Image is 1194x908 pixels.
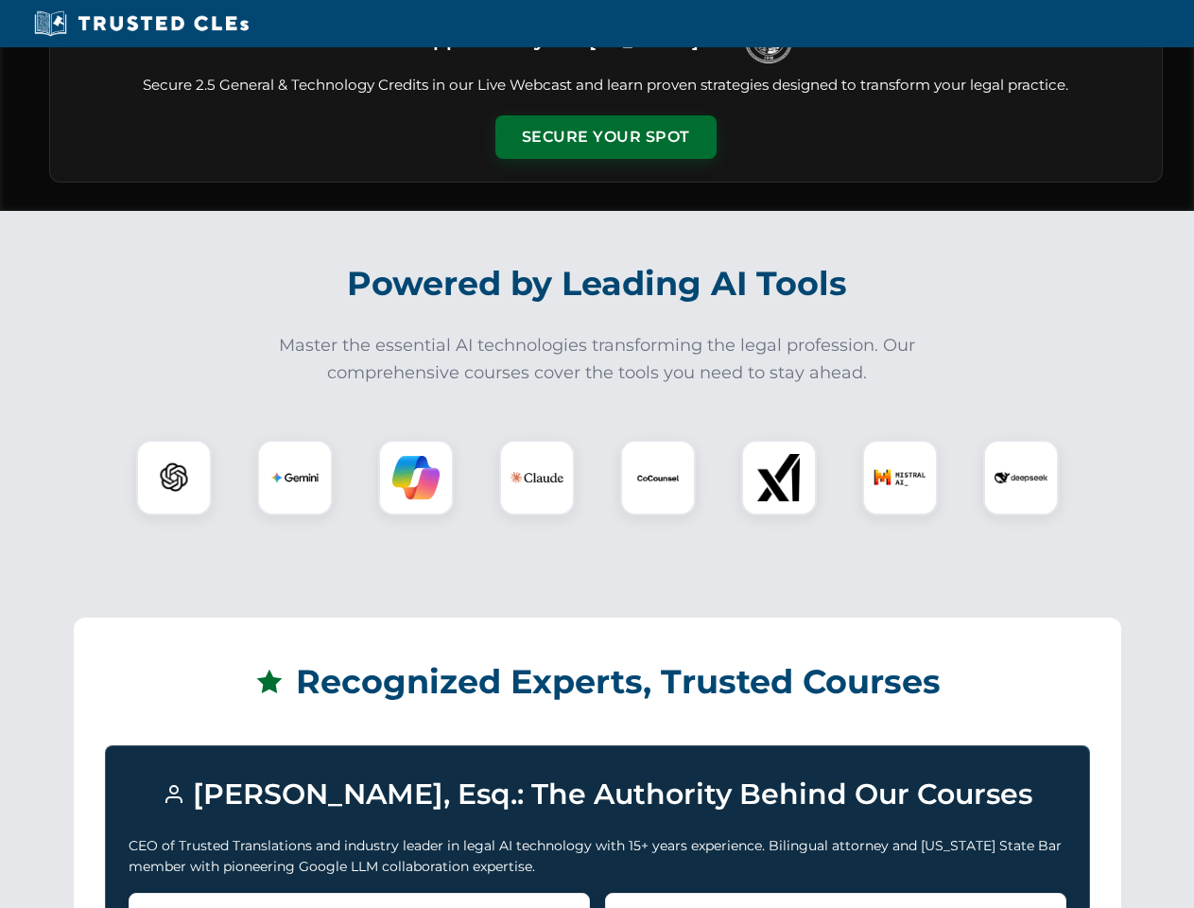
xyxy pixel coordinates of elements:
[147,450,201,505] img: ChatGPT Logo
[378,440,454,515] div: Copilot
[862,440,938,515] div: Mistral AI
[129,835,1066,878] p: CEO of Trusted Translations and industry leader in legal AI technology with 15+ years experience....
[983,440,1059,515] div: DeepSeek
[73,75,1139,96] p: Secure 2.5 General & Technology Credits in our Live Webcast and learn proven strategies designed ...
[28,9,254,38] img: Trusted CLEs
[392,454,440,501] img: Copilot Logo
[620,440,696,515] div: CoCounsel
[495,115,717,159] button: Secure Your Spot
[129,769,1066,820] h3: [PERSON_NAME], Esq.: The Authority Behind Our Courses
[74,251,1121,317] h2: Powered by Leading AI Tools
[510,451,563,504] img: Claude Logo
[995,451,1047,504] img: DeepSeek Logo
[271,454,319,501] img: Gemini Logo
[499,440,575,515] div: Claude
[267,332,928,387] p: Master the essential AI technologies transforming the legal profession. Our comprehensive courses...
[105,649,1090,715] h2: Recognized Experts, Trusted Courses
[755,454,803,501] img: xAI Logo
[874,451,926,504] img: Mistral AI Logo
[136,440,212,515] div: ChatGPT
[741,440,817,515] div: xAI
[634,454,682,501] img: CoCounsel Logo
[257,440,333,515] div: Gemini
